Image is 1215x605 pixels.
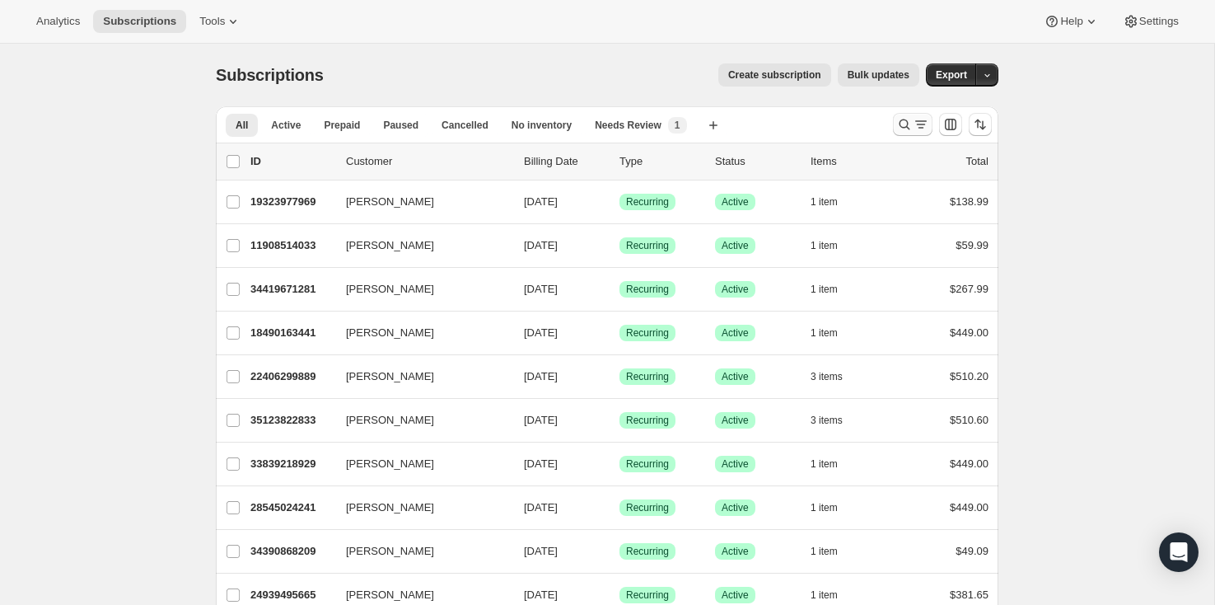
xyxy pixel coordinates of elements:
[346,368,434,385] span: [PERSON_NAME]
[336,363,501,390] button: [PERSON_NAME]
[250,325,333,341] p: 18490163441
[950,370,988,382] span: $510.20
[926,63,977,87] button: Export
[524,195,558,208] span: [DATE]
[811,239,838,252] span: 1 item
[346,237,434,254] span: [PERSON_NAME]
[346,194,434,210] span: [PERSON_NAME]
[250,543,333,560] p: 34390868209
[346,543,434,560] span: [PERSON_NAME]
[1060,15,1082,28] span: Help
[250,194,333,210] p: 19323977969
[103,15,176,28] span: Subscriptions
[722,195,749,209] span: Active
[524,370,558,382] span: [DATE]
[626,370,669,383] span: Recurring
[811,414,843,427] span: 3 items
[950,457,988,470] span: $449.00
[250,278,988,301] div: 34419671281[PERSON_NAME][DATE]SuccessRecurringSuccessActive1 item$267.99
[969,113,992,136] button: Sort the results
[250,409,988,432] div: 35123822833[PERSON_NAME][DATE]SuccessRecurringSuccessActive3 items$510.60
[524,153,606,170] p: Billing Date
[700,114,727,137] button: Create new view
[848,68,909,82] span: Bulk updates
[36,15,80,28] span: Analytics
[626,501,669,514] span: Recurring
[811,370,843,383] span: 3 items
[524,414,558,426] span: [DATE]
[524,545,558,557] span: [DATE]
[950,283,988,295] span: $267.99
[383,119,418,132] span: Paused
[524,589,558,601] span: [DATE]
[336,232,501,259] button: [PERSON_NAME]
[336,320,501,346] button: [PERSON_NAME]
[346,456,434,472] span: [PERSON_NAME]
[956,239,988,251] span: $59.99
[811,457,838,471] span: 1 item
[626,414,669,427] span: Recurring
[626,589,669,602] span: Recurring
[346,587,434,603] span: [PERSON_NAME]
[718,63,831,87] button: Create subscription
[811,545,838,558] span: 1 item
[524,457,558,470] span: [DATE]
[442,119,488,132] span: Cancelled
[811,321,856,345] button: 1 item
[189,10,251,33] button: Tools
[1139,15,1179,28] span: Settings
[626,326,669,340] span: Recurring
[675,119,680,132] span: 1
[722,501,749,514] span: Active
[250,540,988,563] div: 34390868209[PERSON_NAME][DATE]SuccessRecurringSuccessActive1 item$49.09
[722,283,749,296] span: Active
[811,283,838,296] span: 1 item
[250,456,333,472] p: 33839218929
[336,407,501,434] button: [PERSON_NAME]
[26,10,90,33] button: Analytics
[950,195,988,208] span: $138.99
[250,153,988,170] div: IDCustomerBilling DateTypeStatusItemsTotal
[250,365,988,388] div: 22406299889[PERSON_NAME][DATE]SuccessRecurringSuccessActive3 items$510.20
[722,414,749,427] span: Active
[728,68,821,82] span: Create subscription
[811,195,838,209] span: 1 item
[250,237,333,254] p: 11908514033
[336,538,501,565] button: [PERSON_NAME]
[722,326,749,340] span: Active
[811,190,856,213] button: 1 item
[524,283,558,295] span: [DATE]
[216,66,324,84] span: Subscriptions
[626,457,669,471] span: Recurring
[250,499,333,516] p: 28545024241
[250,412,333,429] p: 35123822833
[524,501,558,514] span: [DATE]
[1034,10,1109,33] button: Help
[250,368,333,385] p: 22406299889
[346,499,434,516] span: [PERSON_NAME]
[966,153,988,170] p: Total
[250,234,988,257] div: 11908514033[PERSON_NAME][DATE]SuccessRecurringSuccessActive1 item$59.99
[722,370,749,383] span: Active
[619,153,702,170] div: Type
[722,589,749,602] span: Active
[336,451,501,477] button: [PERSON_NAME]
[811,234,856,257] button: 1 item
[346,153,511,170] p: Customer
[811,453,856,476] button: 1 item
[838,63,919,87] button: Bulk updates
[336,276,501,302] button: [PERSON_NAME]
[1113,10,1189,33] button: Settings
[250,453,988,476] div: 33839218929[PERSON_NAME][DATE]SuccessRecurringSuccessActive1 item$449.00
[346,412,434,429] span: [PERSON_NAME]
[271,119,301,132] span: Active
[336,495,501,521] button: [PERSON_NAME]
[336,189,501,215] button: [PERSON_NAME]
[324,119,360,132] span: Prepaid
[950,589,988,601] span: $381.65
[93,10,186,33] button: Subscriptions
[722,457,749,471] span: Active
[722,545,749,558] span: Active
[811,153,893,170] div: Items
[626,545,669,558] span: Recurring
